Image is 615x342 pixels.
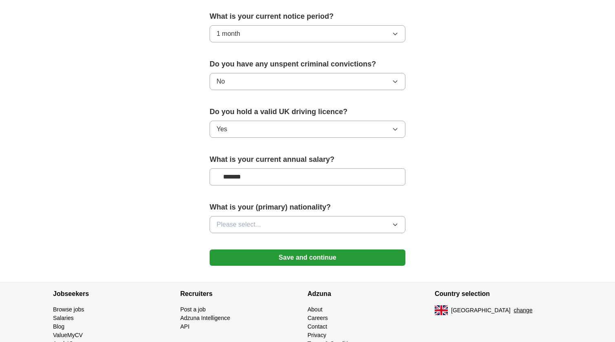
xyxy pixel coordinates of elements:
[217,77,225,86] span: No
[307,306,323,313] a: About
[451,306,511,315] span: [GEOGRAPHIC_DATA]
[210,154,405,165] label: What is your current annual salary?
[53,306,84,313] a: Browse jobs
[307,332,326,338] a: Privacy
[180,323,190,330] a: API
[53,315,74,321] a: Salaries
[210,216,405,233] button: Please select...
[210,11,405,22] label: What is your current notice period?
[435,282,562,305] h4: Country selection
[210,202,405,213] label: What is your (primary) nationality?
[210,106,405,117] label: Do you hold a valid UK driving licence?
[217,124,227,134] span: Yes
[307,315,328,321] a: Careers
[180,315,230,321] a: Adzuna Intelligence
[514,306,533,315] button: change
[217,220,261,229] span: Please select...
[53,323,64,330] a: Blog
[210,249,405,266] button: Save and continue
[210,121,405,138] button: Yes
[210,59,405,70] label: Do you have any unspent criminal convictions?
[435,305,448,315] img: UK flag
[53,332,83,338] a: ValueMyCV
[307,323,327,330] a: Contact
[217,29,240,39] span: 1 month
[210,25,405,42] button: 1 month
[210,73,405,90] button: No
[180,306,206,313] a: Post a job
